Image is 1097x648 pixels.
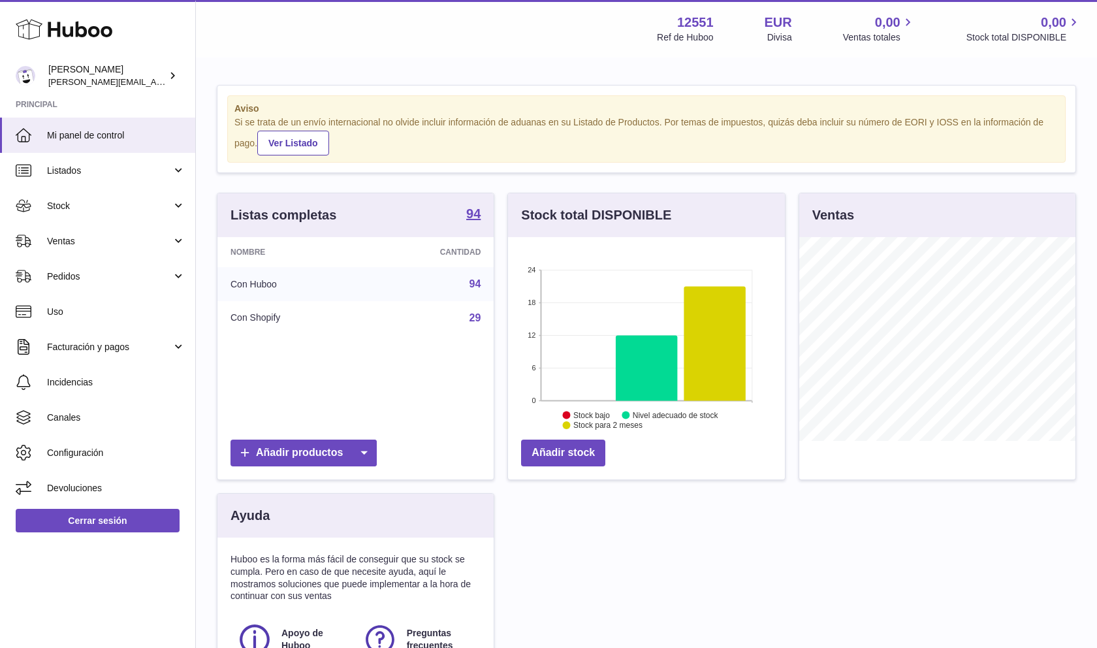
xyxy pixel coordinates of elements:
[16,509,180,532] a: Cerrar sesión
[528,331,536,339] text: 12
[47,412,185,424] span: Canales
[217,301,364,335] td: Con Shopify
[48,76,332,87] span: [PERSON_NAME][EMAIL_ADDRESS][PERSON_NAME][DOMAIN_NAME]
[48,63,166,88] div: [PERSON_NAME]
[765,14,792,31] strong: EUR
[573,421,643,430] text: Stock para 2 meses
[767,31,792,44] div: Divisa
[47,200,172,212] span: Stock
[364,237,494,267] th: Cantidad
[217,267,364,301] td: Con Huboo
[47,270,172,283] span: Pedidos
[677,14,714,31] strong: 12551
[528,266,536,274] text: 24
[47,376,185,389] span: Incidencias
[573,410,610,419] text: Stock bajo
[469,312,481,323] a: 29
[47,306,185,318] span: Uso
[217,237,364,267] th: Nombre
[521,440,605,466] a: Añadir stock
[843,31,915,44] span: Ventas totales
[231,206,336,224] h3: Listas completas
[257,131,328,155] a: Ver Listado
[234,116,1058,155] div: Si se trata de un envío internacional no olvide incluir información de aduanas en su Listado de P...
[466,207,481,220] strong: 94
[875,14,900,31] span: 0,00
[532,397,536,404] text: 0
[469,278,481,289] a: 94
[812,206,854,224] h3: Ventas
[47,165,172,177] span: Listados
[47,482,185,494] span: Devoluciones
[966,14,1081,44] a: 0,00 Stock total DISPONIBLE
[466,207,481,223] a: 94
[16,66,35,86] img: gerardo.montoiro@cleverenterprise.es
[521,206,671,224] h3: Stock total DISPONIBLE
[843,14,915,44] a: 0,00 Ventas totales
[47,341,172,353] span: Facturación y pagos
[633,410,719,419] text: Nivel adecuado de stock
[231,440,377,466] a: Añadir productos
[657,31,713,44] div: Ref de Huboo
[231,507,270,525] h3: Ayuda
[1041,14,1066,31] span: 0,00
[47,235,172,248] span: Ventas
[47,129,185,142] span: Mi panel de control
[231,553,481,603] p: Huboo es la forma más fácil de conseguir que su stock se cumpla. Pero en caso de que necesite ayu...
[234,103,1058,115] strong: Aviso
[532,364,536,372] text: 6
[966,31,1081,44] span: Stock total DISPONIBLE
[47,447,185,459] span: Configuración
[528,299,536,306] text: 18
